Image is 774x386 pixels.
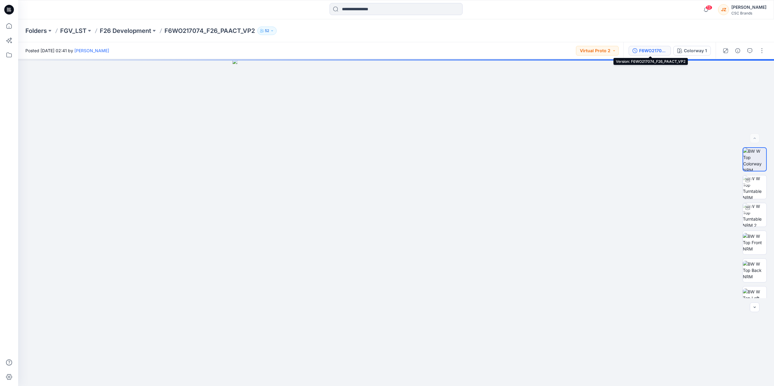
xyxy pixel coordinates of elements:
[164,27,255,35] p: F6WO217074_F26_PAACT_VP2
[629,46,671,56] button: F6WO217074_F26_PAACT_VP2
[733,46,743,56] button: Details
[731,11,766,15] div: CSC Brands
[684,47,707,54] div: Colorway 1
[74,48,109,53] a: [PERSON_NAME]
[706,5,712,10] span: 13
[731,4,766,11] div: [PERSON_NAME]
[25,27,47,35] a: Folders
[673,46,711,56] button: Colorway 1
[233,59,560,386] img: eyJhbGciOiJIUzI1NiIsImtpZCI6IjAiLCJzbHQiOiJzZXMiLCJ0eXAiOiJKV1QifQ.eyJkYXRhIjp7InR5cGUiOiJzdG9yYW...
[25,47,109,54] span: Posted [DATE] 02:41 by
[265,27,269,34] p: 52
[257,27,277,35] button: 52
[743,148,766,171] img: BW W Top Colorway NRM
[60,27,86,35] a: FGV_LST
[743,203,766,227] img: BW W Top Turntable NRM 2
[743,175,766,199] img: BW W Top Turntable NRM
[743,261,766,280] img: BW W Top Back NRM
[100,27,151,35] a: F26 Development
[743,289,766,308] img: BW W Top Left NRM
[743,233,766,252] img: BW W Top Front NRM
[718,4,729,15] div: JZ
[639,47,667,54] div: F6WO217074_F26_PAACT_VP2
